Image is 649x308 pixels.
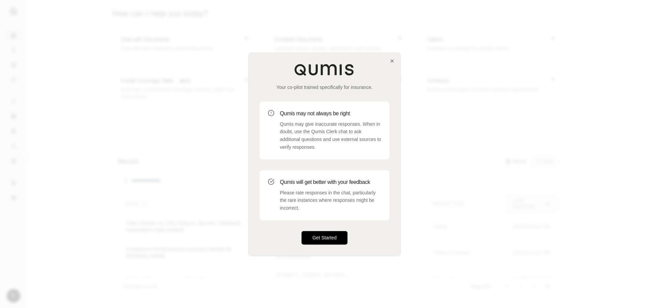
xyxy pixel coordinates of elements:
[280,110,381,118] h3: Qumis may not always be right
[294,64,355,76] img: Qumis Logo
[280,120,381,151] p: Qumis may give inaccurate responses. When in doubt, use the Qumis Clerk chat to ask additional qu...
[260,84,389,91] p: Your co-pilot trained specifically for insurance.
[280,178,381,186] h3: Qumis will get better with your feedback
[302,231,347,244] button: Get Started
[280,189,381,212] p: Please rate responses in the chat, particularly the rare instances where responses might be incor...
